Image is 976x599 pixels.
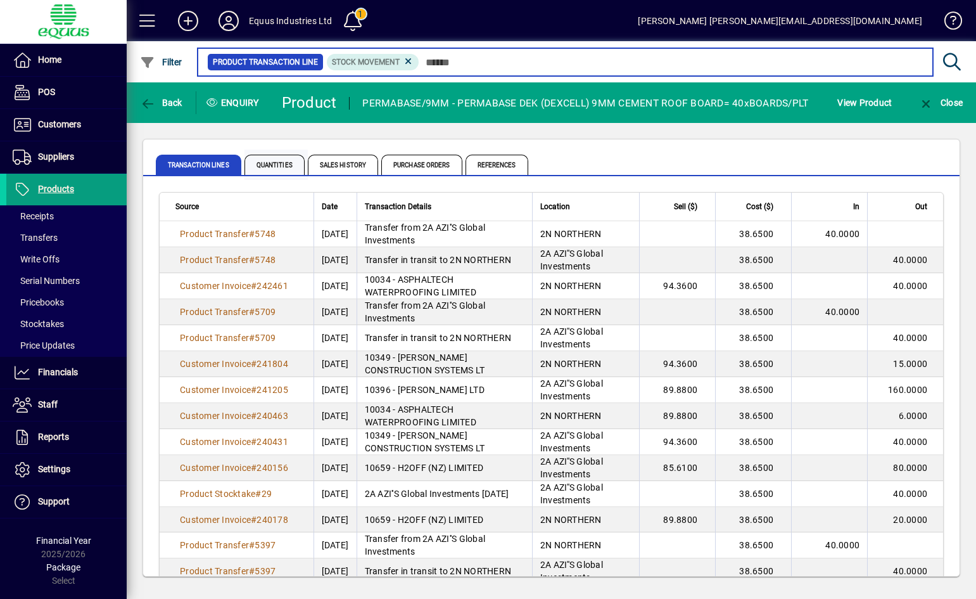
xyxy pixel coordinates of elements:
a: Product Stocktake#29 [175,487,276,501]
span: # [249,307,255,317]
span: Customers [38,119,81,129]
span: Transaction Lines [156,155,241,175]
td: 38.6500 [715,273,791,299]
span: 240178 [257,515,288,525]
span: Out [915,200,927,214]
span: 40.0000 [825,307,859,317]
a: Customer Invoice#242461 [175,279,293,293]
div: [PERSON_NAME] [PERSON_NAME][EMAIL_ADDRESS][DOMAIN_NAME] [638,11,922,31]
span: Product Transfer [180,229,249,239]
span: Customer Invoice [180,411,251,421]
button: Profile [208,10,249,32]
span: 2N NORTHERN [540,359,602,369]
span: 240463 [257,411,288,421]
a: Customers [6,109,127,141]
button: Filter [137,51,186,74]
span: Product Transfer [180,566,249,576]
a: Financials [6,357,127,389]
span: Transaction Details [365,200,431,214]
td: 38.6500 [715,221,791,247]
span: Customer Invoice [180,385,251,395]
span: Customer Invoice [180,437,251,447]
span: 160.0000 [888,385,927,395]
a: Stocktakes [6,313,127,335]
td: 10349 - [PERSON_NAME] CONSTRUCTION SYSTEMS LT [357,429,532,455]
td: 85.6100 [639,455,715,481]
td: 38.6500 [715,481,791,507]
td: 89.8800 [639,403,715,429]
td: [DATE] [314,351,357,377]
span: Back [140,98,182,108]
td: 38.6500 [715,377,791,403]
td: [DATE] [314,247,357,273]
a: Product Transfer#5748 [175,253,280,267]
span: 80.0000 [893,463,927,473]
td: [DATE] [314,507,357,532]
a: Product Transfer#5748 [175,227,280,241]
span: # [249,333,255,343]
span: 2N NORTHERN [540,540,602,550]
span: # [251,281,257,291]
span: # [249,540,255,550]
div: Enquiry [196,93,272,113]
span: Product Stocktake [180,489,255,499]
span: 20.0000 [893,515,927,525]
a: Customer Invoice#241804 [175,357,293,371]
span: Stock movement [332,58,400,67]
span: Sales History [308,155,378,175]
span: Cost ($) [746,200,773,214]
span: 6.0000 [899,411,928,421]
a: Suppliers [6,141,127,173]
a: Customer Invoice#241205 [175,383,293,397]
mat-chip: Product Transaction Type: Stock movement [327,54,419,70]
span: Product Transfer [180,255,249,265]
a: Customer Invoice#240431 [175,435,293,449]
td: 10659 - H2OFF (NZ) LIMITED [357,455,532,481]
span: Products [38,184,74,194]
span: 2A AZI''S Global Investments [540,248,603,271]
span: 2A AZI''S Global Investments [540,560,603,583]
td: [DATE] [314,377,357,403]
span: Price Updates [13,340,75,351]
span: 2N NORTHERN [540,281,602,291]
span: 240156 [257,463,288,473]
span: Quantities [244,155,305,175]
a: Product Transfer#5397 [175,538,280,552]
span: Pricebooks [13,297,64,307]
td: 94.3600 [639,273,715,299]
td: [DATE] [314,299,357,325]
span: Product Transfer [180,307,249,317]
a: Customer Invoice#240156 [175,461,293,475]
div: PERMABASE/9MM - PERMABASE DEK (DEXCELL) 9MM CEMENT ROOF BOARD= 40xBOARDS/PLT [362,93,808,113]
td: 38.6500 [715,247,791,273]
button: Add [168,10,208,32]
div: Cost ($) [723,200,785,214]
div: Sell ($) [647,200,709,214]
span: 2A AZI''S Global Investments [540,456,603,479]
span: Source [175,200,199,214]
span: In [853,200,859,214]
td: [DATE] [314,273,357,299]
span: 40.0000 [893,281,927,291]
span: Sell ($) [674,200,697,214]
a: Price Updates [6,335,127,356]
span: 40.0000 [893,255,927,265]
span: 5748 [255,229,276,239]
span: Home [38,55,61,65]
span: # [251,359,257,369]
span: Serial Numbers [13,276,80,286]
td: Transfer from 2A AZI''S Global Investments [357,221,532,247]
span: # [251,411,257,421]
div: Source [175,200,306,214]
span: Product Transaction Line [213,56,318,68]
div: Location [540,200,631,214]
span: 2A AZI''S Global Investments [540,326,603,349]
span: # [251,463,257,473]
span: Write Offs [13,254,60,264]
td: 38.6500 [715,429,791,455]
td: 2A AZI''S Global Investments [DATE] [357,481,532,507]
span: Close [918,98,963,108]
span: 40.0000 [893,333,927,343]
span: 40.0000 [893,437,927,447]
td: 38.6500 [715,507,791,532]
